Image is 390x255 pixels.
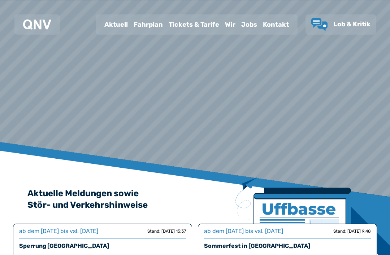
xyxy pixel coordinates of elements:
[131,15,166,34] a: Fahrplan
[23,19,51,30] img: QNV Logo
[101,15,131,34] a: Aktuell
[19,242,109,249] a: Sperrung [GEOGRAPHIC_DATA]
[260,15,292,34] a: Kontakt
[333,20,370,28] span: Lob & Kritik
[19,227,98,236] div: ab dem [DATE] bis vsl. [DATE]
[238,15,260,34] a: Jobs
[204,227,283,236] div: ab dem [DATE] bis vsl. [DATE]
[27,188,363,211] h2: Aktuelle Meldungen sowie Stör- und Verkehrshinweise
[147,228,186,234] div: Stand: [DATE] 15:37
[311,18,370,31] a: Lob & Kritik
[222,15,238,34] a: Wir
[23,17,51,32] a: QNV Logo
[333,228,371,234] div: Stand: [DATE] 9:48
[166,15,222,34] a: Tickets & Tarife
[204,242,310,249] a: Sommerfest in [GEOGRAPHIC_DATA]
